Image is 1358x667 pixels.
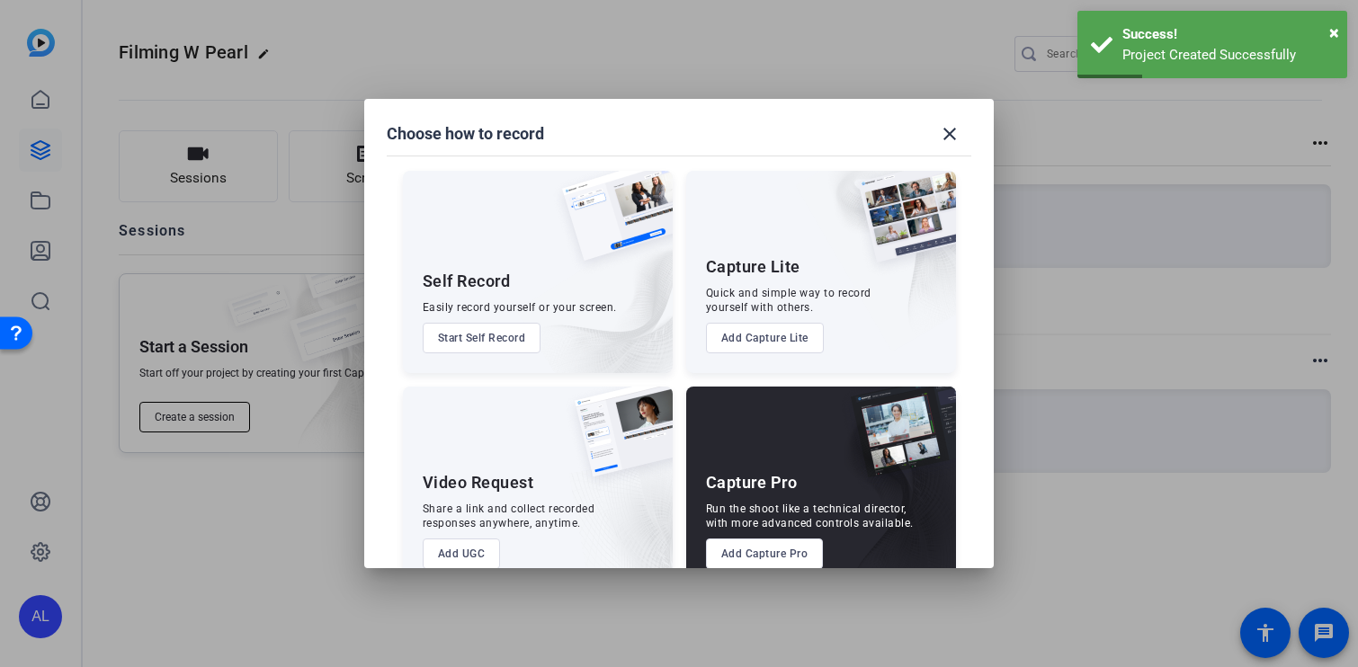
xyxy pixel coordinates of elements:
[423,271,511,292] div: Self Record
[823,409,956,589] img: embarkstudio-capture-pro.png
[423,538,501,569] button: Add UGC
[706,472,798,494] div: Capture Pro
[795,171,956,351] img: embarkstudio-capture-lite.png
[844,171,956,280] img: capture-lite.png
[706,502,914,530] div: Run the shoot like a technical director, with more advanced controls available.
[706,323,824,353] button: Add Capture Lite
[568,442,673,589] img: embarkstudio-ugc-content.png
[423,472,534,494] div: Video Request
[561,387,673,495] img: ugc-content.png
[837,387,956,496] img: capture-pro.png
[706,256,800,278] div: Capture Lite
[1122,45,1334,66] div: Project Created Successfully
[1329,22,1339,43] span: ×
[423,300,617,315] div: Easily record yourself or your screen.
[1329,19,1339,46] button: Close
[1122,24,1334,45] div: Success!
[706,286,871,315] div: Quick and simple way to record yourself with others.
[939,123,960,145] mat-icon: close
[423,502,595,530] div: Share a link and collect recorded responses anywhere, anytime.
[516,209,673,373] img: embarkstudio-self-record.png
[423,323,541,353] button: Start Self Record
[706,538,824,569] button: Add Capture Pro
[387,123,544,145] h1: Choose how to record
[549,171,673,279] img: self-record.png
